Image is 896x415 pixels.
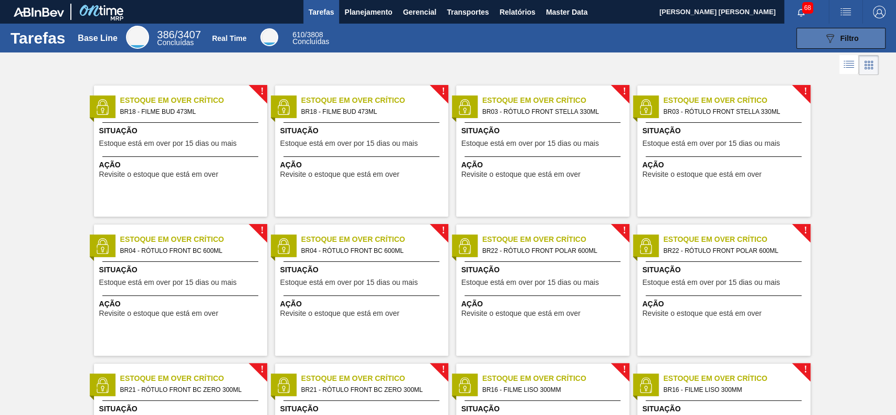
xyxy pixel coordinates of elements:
span: Planejamento [344,6,392,18]
span: ! [623,366,626,374]
img: status [276,238,291,254]
span: ! [441,227,445,235]
span: Concluídas [292,37,329,46]
span: BR04 - RÓTULO FRONT BC 600ML [120,245,259,257]
div: Real Time [292,31,329,45]
span: ! [804,88,807,95]
span: Estoque está em over por 15 dias ou mais [280,279,418,286]
img: status [276,377,291,393]
button: Notificações [784,5,818,19]
span: Ação [280,159,446,171]
span: 386 [157,29,174,40]
div: Base Line [126,26,149,49]
div: Base Line [78,34,118,43]
span: Estoque está em over por 15 dias ou mais [99,140,237,147]
span: Situação [280,125,446,136]
span: Filtro [840,34,859,42]
span: Estoque em Over Crítico [120,373,267,384]
span: ! [623,227,626,235]
span: Ação [642,159,808,171]
h1: Tarefas [10,32,66,44]
span: Revisite o estoque que está em over [280,171,399,178]
span: Estoque em Over Crítico [120,95,267,106]
img: status [94,377,110,393]
span: Situação [642,403,808,414]
span: ! [260,88,263,95]
span: Estoque em Over Crítico [663,373,810,384]
span: Master Data [546,6,587,18]
button: Filtro [796,28,886,49]
div: Base Line [157,30,201,46]
span: Revisite o estoque que está em over [642,310,762,317]
span: BR21 - RÓTULO FRONT BC ZERO 300ML [120,384,259,396]
span: Revisite o estoque que está em over [461,310,581,317]
span: Concluídas [157,38,194,47]
span: Situação [280,403,446,414]
span: Ação [280,299,446,310]
span: Situação [461,264,627,275]
span: Ação [461,299,627,310]
span: Estoque está em over por 15 dias ou mais [642,279,780,286]
span: Situação [280,264,446,275]
span: BR22 - RÓTULO FRONT POLAR 600ML [663,245,802,257]
span: Situação [461,403,627,414]
span: Transportes [447,6,489,18]
span: BR03 - RÓTULO FRONT STELLA 330ML [482,106,621,118]
img: status [638,377,653,393]
img: userActions [839,6,852,18]
div: Real Time [260,28,278,46]
span: Estoque em Over Crítico [663,234,810,245]
img: status [457,238,472,254]
div: Visão em Cards [859,55,879,75]
span: Estoque está em over por 15 dias ou mais [642,140,780,147]
span: Estoque em Over Crítico [301,95,448,106]
span: Gerencial [403,6,437,18]
span: ! [260,366,263,374]
span: BR18 - FILME BUD 473ML [120,106,259,118]
span: Revisite o estoque que está em over [642,171,762,178]
span: Situação [99,264,265,275]
span: Revisite o estoque que está em over [99,310,218,317]
span: Situação [99,125,265,136]
span: Situação [99,403,265,414]
img: TNhmsLtSVTkK8tSr43FrP2fwEKptu5GPRR3wAAAABJRU5ErkJggg== [14,7,64,17]
img: status [638,99,653,115]
span: Ação [99,299,265,310]
span: Estoque está em over por 15 dias ou mais [99,279,237,286]
span: BR18 - FILME BUD 473ML [301,106,440,118]
span: Revisite o estoque que está em over [461,171,581,178]
span: / 3808 [292,30,323,39]
span: Situação [642,264,808,275]
span: 610 [292,30,304,39]
span: Estoque está em over por 15 dias ou mais [280,140,418,147]
span: Estoque está em over por 15 dias ou mais [461,140,599,147]
span: Situação [461,125,627,136]
span: Estoque em Over Crítico [482,234,629,245]
span: ! [441,88,445,95]
span: BR04 - RÓTULO FRONT BC 600ML [301,245,440,257]
img: status [276,99,291,115]
span: Estoque em Over Crítico [663,95,810,106]
span: Estoque em Over Crítico [301,373,448,384]
img: status [94,99,110,115]
span: ! [623,88,626,95]
span: 68 [802,2,813,14]
span: Revisite o estoque que está em over [99,171,218,178]
span: BR22 - RÓTULO FRONT POLAR 600ML [482,245,621,257]
span: Estoque em Over Crítico [482,373,629,384]
span: ! [260,227,263,235]
span: BR16 - FILME LISO 300MM [663,384,802,396]
img: Logout [873,6,886,18]
span: Ação [642,299,808,310]
span: Relatórios [499,6,535,18]
div: Real Time [212,34,247,42]
span: Estoque em Over Crítico [120,234,267,245]
span: BR16 - FILME LISO 300MM [482,384,621,396]
span: BR03 - RÓTULO FRONT STELLA 330ML [663,106,802,118]
span: Ação [99,159,265,171]
img: status [457,377,472,393]
span: Ação [461,159,627,171]
span: Estoque está em over por 15 dias ou mais [461,279,599,286]
span: Tarefas [309,6,334,18]
img: status [638,238,653,254]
